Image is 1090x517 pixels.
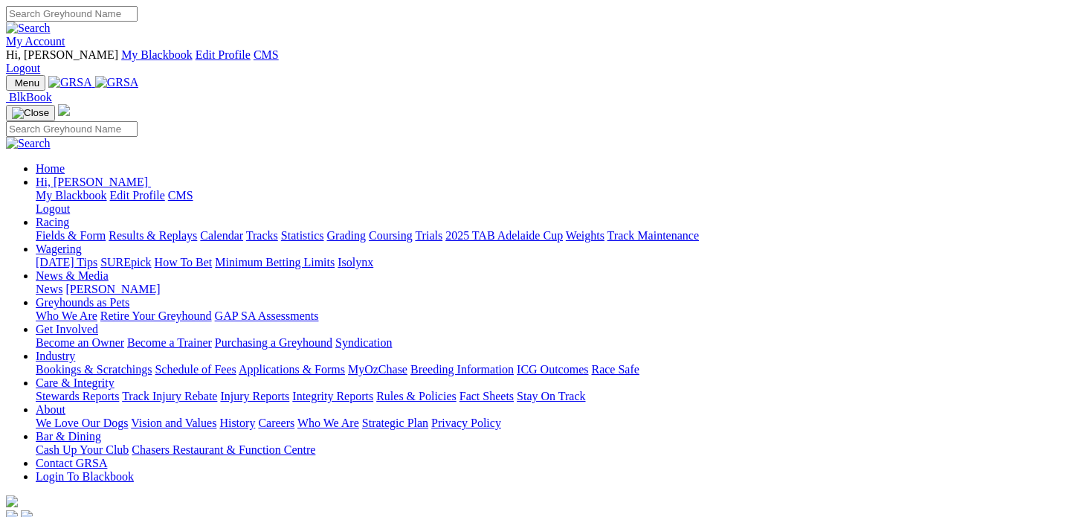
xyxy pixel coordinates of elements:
img: logo-grsa-white.png [58,104,70,116]
div: About [36,417,1084,430]
a: Become a Trainer [127,336,212,349]
a: Syndication [335,336,392,349]
div: Industry [36,363,1084,376]
input: Search [6,6,138,22]
a: My Account [6,35,65,48]
a: We Love Our Dogs [36,417,128,429]
a: Care & Integrity [36,376,115,389]
a: Greyhounds as Pets [36,296,129,309]
button: Toggle navigation [6,105,55,121]
a: Wagering [36,243,82,255]
button: Toggle navigation [6,75,45,91]
a: Minimum Betting Limits [215,256,335,269]
a: Coursing [369,229,413,242]
a: Become an Owner [36,336,124,349]
a: Retire Your Greyhound [100,309,212,322]
a: My Blackbook [121,48,193,61]
a: BlkBook [6,91,52,103]
a: Rules & Policies [376,390,457,402]
a: Logout [6,62,40,74]
input: Search [6,121,138,137]
img: logo-grsa-white.png [6,495,18,507]
a: History [219,417,255,429]
a: Home [36,162,65,175]
a: Trials [415,229,442,242]
div: Care & Integrity [36,390,1084,403]
a: About [36,403,65,416]
span: Hi, [PERSON_NAME] [36,176,148,188]
a: Stay On Track [517,390,585,402]
a: Stewards Reports [36,390,119,402]
a: Grading [327,229,366,242]
a: Who We Are [297,417,359,429]
a: Results & Replays [109,229,197,242]
a: SUREpick [100,256,151,269]
a: Injury Reports [220,390,289,402]
div: Wagering [36,256,1084,269]
a: Vision and Values [131,417,216,429]
div: Bar & Dining [36,443,1084,457]
div: Racing [36,229,1084,243]
a: Race Safe [591,363,639,376]
a: Industry [36,350,75,362]
a: Track Injury Rebate [122,390,217,402]
span: Menu [15,77,39,89]
a: Cash Up Your Club [36,443,129,456]
img: Search [6,137,51,150]
a: Logout [36,202,70,215]
a: CMS [168,189,193,202]
a: Contact GRSA [36,457,107,469]
a: 2025 TAB Adelaide Cup [445,229,563,242]
a: My Blackbook [36,189,107,202]
a: ICG Outcomes [517,363,588,376]
a: Login To Blackbook [36,470,134,483]
a: Breeding Information [410,363,514,376]
span: BlkBook [9,91,52,103]
a: Fields & Form [36,229,106,242]
a: [PERSON_NAME] [65,283,160,295]
a: Applications & Forms [239,363,345,376]
a: Edit Profile [110,189,165,202]
a: CMS [254,48,279,61]
a: Strategic Plan [362,417,428,429]
a: Bookings & Scratchings [36,363,152,376]
a: Get Involved [36,323,98,335]
a: MyOzChase [348,363,407,376]
img: Close [12,107,49,119]
a: Track Maintenance [607,229,699,242]
img: GRSA [95,76,139,89]
div: Get Involved [36,336,1084,350]
a: Bar & Dining [36,430,101,443]
a: How To Bet [155,256,213,269]
div: News & Media [36,283,1084,296]
a: Schedule of Fees [155,363,236,376]
img: Search [6,22,51,35]
div: Hi, [PERSON_NAME] [36,189,1084,216]
a: Fact Sheets [459,390,514,402]
a: Racing [36,216,69,228]
a: Privacy Policy [431,417,501,429]
img: GRSA [48,76,92,89]
a: Purchasing a Greyhound [215,336,332,349]
a: Integrity Reports [292,390,373,402]
a: Calendar [200,229,243,242]
a: [DATE] Tips [36,256,97,269]
a: Chasers Restaurant & Function Centre [132,443,315,456]
div: My Account [6,48,1084,75]
a: Tracks [246,229,278,242]
a: Statistics [281,229,324,242]
a: News & Media [36,269,109,282]
a: News [36,283,62,295]
a: GAP SA Assessments [215,309,319,322]
a: Weights [566,229,604,242]
a: Isolynx [338,256,373,269]
span: Hi, [PERSON_NAME] [6,48,118,61]
a: Who We Are [36,309,97,322]
a: Hi, [PERSON_NAME] [36,176,151,188]
div: Greyhounds as Pets [36,309,1084,323]
a: Careers [258,417,294,429]
a: Edit Profile [196,48,251,61]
